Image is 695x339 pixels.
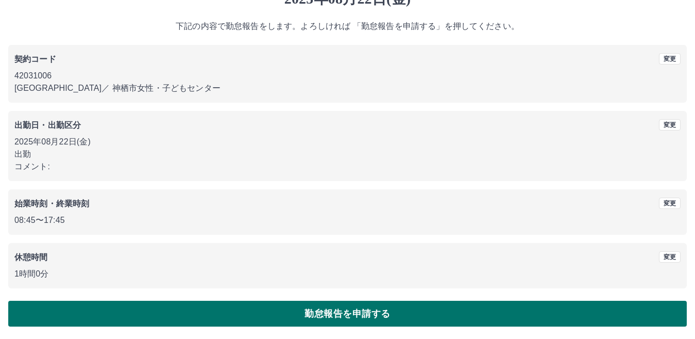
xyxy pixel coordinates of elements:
[14,199,89,208] b: 始業時刻・終業時刻
[659,251,681,263] button: 変更
[14,82,681,94] p: [GEOGRAPHIC_DATA] ／ 神栖市女性・子どもセンター
[14,214,681,227] p: 08:45 〜 17:45
[8,301,687,327] button: 勤怠報告を申請する
[659,53,681,64] button: 変更
[14,121,81,130] b: 出勤日・出勤区分
[14,160,681,173] p: コメント:
[8,20,687,33] p: 下記の内容で勤怠報告をします。よろしければ 「勤怠報告を申請する」を押してください。
[14,253,48,262] b: 休憩時間
[659,198,681,209] button: 変更
[659,119,681,131] button: 変更
[14,136,681,148] p: 2025年08月22日(金)
[14,148,681,160] p: 出勤
[14,268,681,280] p: 1時間0分
[14,55,56,63] b: 契約コード
[14,70,681,82] p: 42031006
